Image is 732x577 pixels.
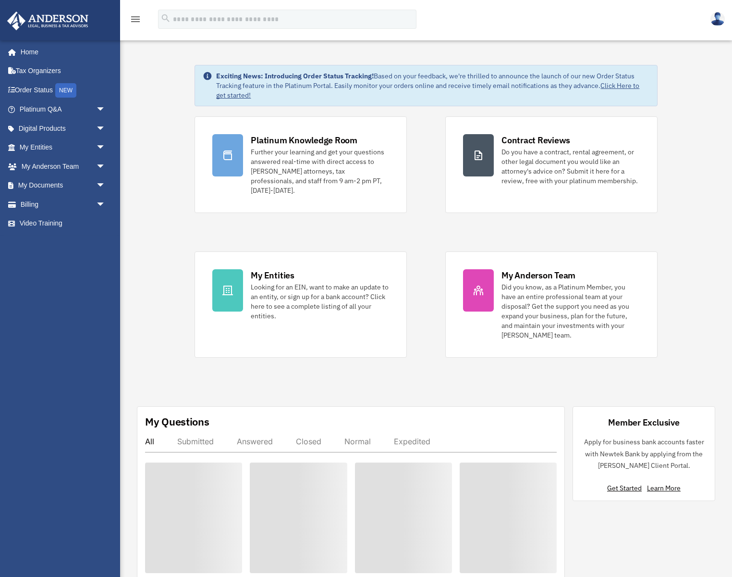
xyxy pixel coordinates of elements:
a: My Entities Looking for an EIN, want to make an update to an entity, or sign up for a bank accoun... [195,251,407,358]
i: search [160,13,171,24]
span: arrow_drop_down [96,176,115,196]
strong: Exciting News: Introducing Order Status Tracking! [216,72,374,80]
a: My Entitiesarrow_drop_down [7,138,120,157]
a: Learn More [647,484,681,492]
div: Looking for an EIN, want to make an update to an entity, or sign up for a bank account? Click her... [251,282,389,321]
a: menu [130,17,141,25]
div: Further your learning and get your questions answered real-time with direct access to [PERSON_NAM... [251,147,389,195]
div: My Entities [251,269,294,281]
a: Contract Reviews Do you have a contract, rental agreement, or other legal document you would like... [445,116,658,213]
div: Expedited [394,437,430,446]
div: NEW [55,83,76,98]
span: arrow_drop_down [96,100,115,120]
div: Closed [296,437,321,446]
span: arrow_drop_down [96,119,115,138]
a: Home [7,42,115,62]
div: Do you have a contract, rental agreement, or other legal document you would like an attorney's ad... [501,147,640,186]
span: arrow_drop_down [96,138,115,158]
a: Click Here to get started! [216,81,639,100]
a: Platinum Q&Aarrow_drop_down [7,100,120,119]
div: Based on your feedback, we're thrilled to announce the launch of our new Order Status Tracking fe... [216,71,649,100]
span: arrow_drop_down [96,195,115,214]
div: Did you know, as a Platinum Member, you have an entire professional team at your disposal? Get th... [501,282,640,340]
a: Billingarrow_drop_down [7,195,120,214]
div: Contract Reviews [501,134,570,146]
img: User Pic [710,12,725,26]
a: Tax Organizers [7,62,120,81]
div: My Anderson Team [501,269,575,281]
a: Get Started [607,484,646,492]
a: Digital Productsarrow_drop_down [7,119,120,138]
div: Member Exclusive [608,416,679,428]
span: arrow_drop_down [96,157,115,176]
a: My Anderson Teamarrow_drop_down [7,157,120,176]
div: Submitted [177,437,214,446]
div: Platinum Knowledge Room [251,134,357,146]
a: Order StatusNEW [7,80,120,100]
p: Apply for business bank accounts faster with Newtek Bank by applying from the [PERSON_NAME] Clien... [581,436,707,472]
div: Normal [344,437,371,446]
a: My Documentsarrow_drop_down [7,176,120,195]
a: My Anderson Team Did you know, as a Platinum Member, you have an entire professional team at your... [445,251,658,358]
a: Platinum Knowledge Room Further your learning and get your questions answered real-time with dire... [195,116,407,213]
div: My Questions [145,414,209,429]
div: All [145,437,154,446]
i: menu [130,13,141,25]
a: Video Training [7,214,120,233]
div: Answered [237,437,273,446]
img: Anderson Advisors Platinum Portal [4,12,91,30]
